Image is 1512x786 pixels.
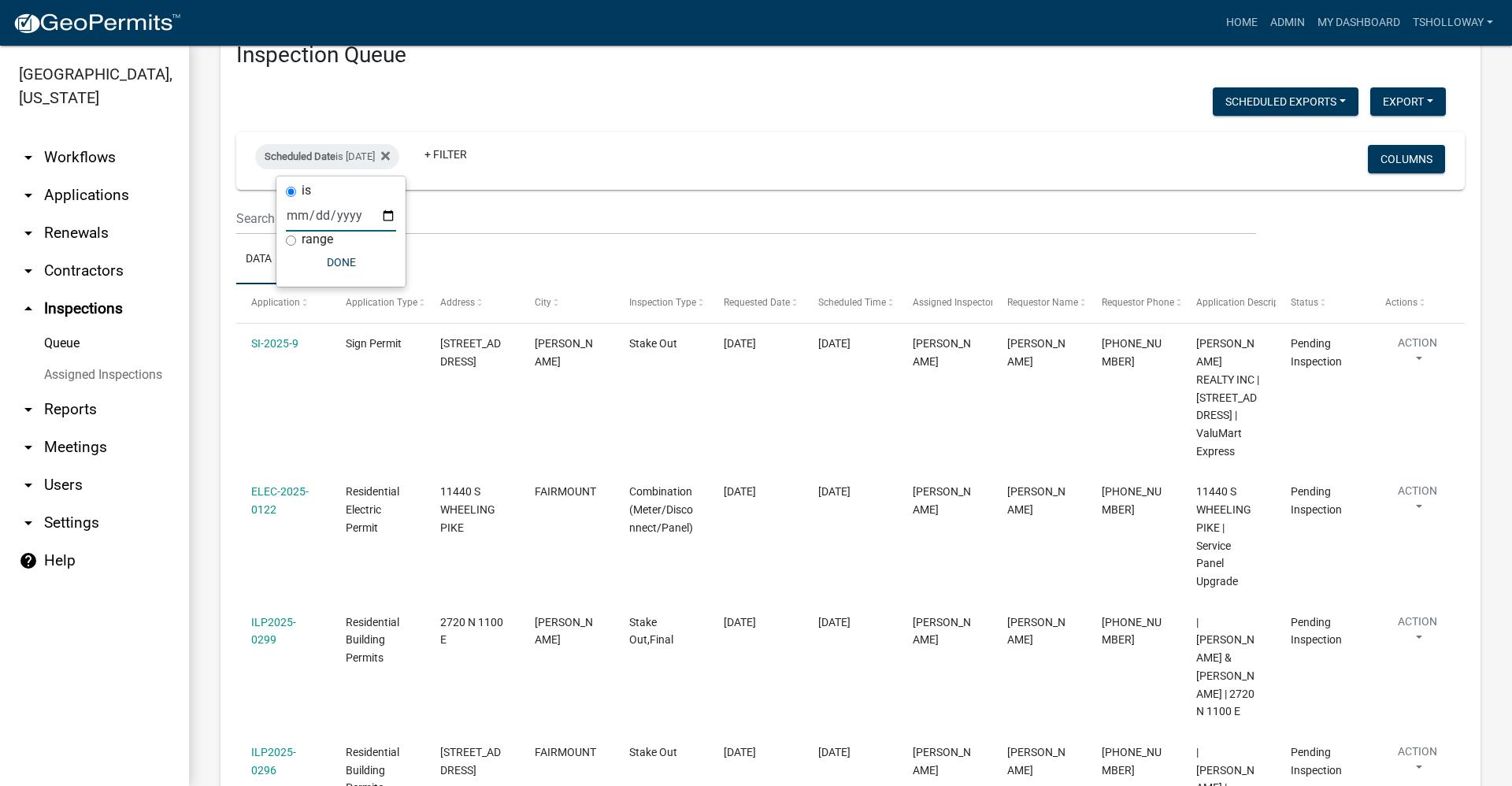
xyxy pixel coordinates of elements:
a: ELEC-2025-0122 [251,485,309,516]
span: Application Type [346,297,417,308]
a: My Dashboard [1311,8,1406,38]
span: Stake Out,Final [629,616,673,647]
i: arrow_drop_down [19,148,38,167]
span: Randy Berryhill [913,616,971,647]
span: Actions [1385,297,1417,308]
span: Israel Whitenack [1007,616,1065,647]
span: Residential Building Permits [346,616,399,665]
datatable-header-cell: City [520,284,614,322]
span: Mike Motsenbocker [1007,746,1065,777]
span: Inspection Type [629,297,696,308]
span: Sign Permit [346,337,402,350]
span: Stake Out [629,746,677,758]
span: Pending Inspection [1291,616,1342,647]
i: arrow_drop_down [19,224,38,243]
span: 765-288-1111 [1102,746,1162,777]
span: 11440 S WHEELING PIKE [440,485,495,534]
a: ILP2025-0296 [251,746,296,777]
datatable-header-cell: Actions [1370,284,1465,322]
label: range [302,233,333,246]
i: arrow_drop_down [19,261,38,280]
span: Pending Inspection [1291,485,1342,516]
span: VAN BUREN [535,616,593,647]
button: Done [286,248,396,276]
a: SI-2025-9 [251,337,298,350]
span: Pending Inspection [1291,337,1342,368]
datatable-header-cell: Scheduled Time [803,284,898,322]
span: Stake Out [629,337,677,350]
button: Action [1385,614,1450,653]
span: Assigned Inspector [913,297,994,308]
div: [DATE] [818,743,883,762]
span: 2720 N 1100 E [440,616,503,647]
datatable-header-cell: Requested Date [709,284,803,322]
span: MARION [535,337,593,368]
span: Pending Inspection [1291,746,1342,777]
i: arrow_drop_down [19,438,38,457]
div: [DATE] [818,614,883,632]
datatable-header-cell: Address [425,284,520,322]
span: Randy Berryhill [913,337,971,368]
datatable-header-cell: Application Description [1181,284,1276,322]
i: arrow_drop_down [19,513,38,532]
button: Action [1385,743,1450,783]
span: City [535,297,551,308]
input: Search for inspections [236,202,1256,235]
span: Scheduled Date [265,150,335,162]
span: 10/16/2025 [724,485,756,498]
span: Randy Berryhill [913,746,971,777]
a: Home [1220,8,1264,38]
span: Status [1291,297,1318,308]
button: Scheduled Exports [1213,87,1358,116]
span: Requestor Name [1007,297,1078,308]
span: FAIRMOUNT [535,746,596,758]
button: Export [1370,87,1446,116]
button: Action [1385,335,1450,374]
span: Scheduled Time [818,297,886,308]
datatable-header-cell: Requestor Name [992,284,1087,322]
a: Admin [1264,8,1311,38]
span: 765-618-4309 [1102,616,1162,647]
span: Address [440,297,475,308]
datatable-header-cell: Assigned Inspector [898,284,992,322]
span: Residential Electric Permit [346,485,399,534]
span: 1422 E 38TH ST [440,337,501,368]
a: ILP2025-0299 [251,616,296,647]
div: is [DATE] [255,144,399,169]
span: Chris Rawlins [1007,337,1065,368]
span: 10/15/2025 [724,616,756,628]
datatable-header-cell: Application Type [331,284,425,322]
span: Requestor Phone [1102,297,1174,308]
div: [DATE] [818,483,883,501]
span: FAIRMOUNT [535,485,596,498]
label: is [302,184,311,197]
span: 11440 S WHEELING PIKE | Service Panel Upgrade [1196,485,1251,588]
datatable-header-cell: Status [1276,284,1370,322]
div: [DATE] [818,335,883,353]
datatable-header-cell: Requestor Phone [1087,284,1181,322]
datatable-header-cell: Application [236,284,331,322]
span: Requested Date [724,297,790,308]
button: Action [1385,483,1450,522]
i: arrow_drop_up [19,299,38,318]
span: 417 S PENN ST [440,746,501,777]
span: Application [251,297,300,308]
span: Randy Berryhill [913,485,971,516]
i: help [19,551,38,570]
span: Application Description [1196,297,1295,308]
datatable-header-cell: Inspection Type [614,284,709,322]
h3: Inspection Queue [236,42,1465,69]
span: 317-819-0611 [1102,337,1162,368]
span: Combination (Meter/Disconnect/Panel) [629,485,693,534]
span: | Thurman, Richard R & Regina K Kayser | 2720 N 1100 E [1196,616,1254,718]
span: 10/16/2025 [724,746,756,758]
i: arrow_drop_down [19,476,38,495]
span: 10/16/2025 [724,337,756,350]
a: tsholloway [1406,8,1499,38]
i: arrow_drop_down [19,186,38,205]
span: MUNDY REALTY INC | 1422 E 38TH ST | ValuMart Express [1196,337,1259,458]
span: Pam Richards [1007,485,1065,516]
i: arrow_drop_down [19,400,38,419]
a: + Filter [412,140,480,169]
button: Columns [1368,145,1445,173]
